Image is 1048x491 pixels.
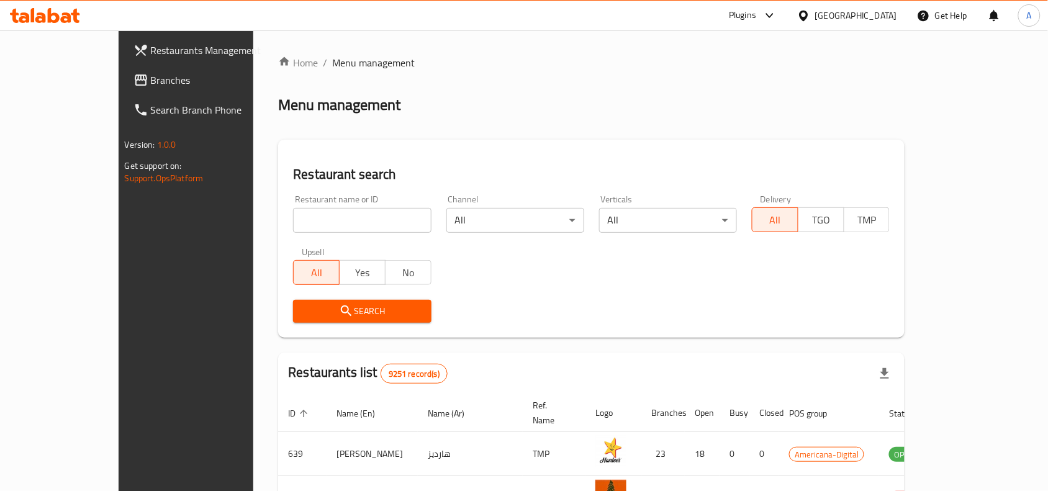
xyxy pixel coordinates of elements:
li: / [323,55,327,70]
div: All [599,208,737,233]
span: ID [288,406,312,421]
h2: Restaurants list [288,363,448,384]
span: 1.0.0 [157,137,176,153]
label: Delivery [761,195,792,204]
td: هارديز [418,432,523,476]
button: Search [293,300,431,323]
td: 0 [749,432,779,476]
span: Name (En) [337,406,391,421]
label: Upsell [302,248,325,256]
span: Ref. Name [533,398,571,428]
span: Get support on: [125,158,182,174]
th: Logo [585,394,641,432]
span: All [757,211,793,229]
span: Menu management [332,55,415,70]
span: Restaurants Management [151,43,284,58]
span: A [1027,9,1032,22]
button: TMP [844,207,890,232]
div: All [446,208,584,233]
th: Busy [720,394,749,432]
input: Search for restaurant name or ID.. [293,208,431,233]
span: No [391,264,427,282]
a: Branches [124,65,294,95]
span: Status [889,406,929,421]
button: No [385,260,431,285]
button: TGO [798,207,844,232]
span: TGO [803,211,839,229]
span: Name (Ar) [428,406,481,421]
nav: breadcrumb [278,55,905,70]
a: Support.OpsPlatform [125,170,204,186]
h2: Menu management [278,95,400,115]
a: Home [278,55,318,70]
span: Americana-Digital [790,448,864,462]
h2: Restaurant search [293,165,890,184]
td: 23 [641,432,685,476]
th: Open [685,394,720,432]
div: [GEOGRAPHIC_DATA] [815,9,897,22]
div: Plugins [729,8,756,23]
span: POS group [789,406,843,421]
button: All [752,207,798,232]
td: 639 [278,432,327,476]
div: Total records count [381,364,448,384]
span: Search [303,304,421,319]
th: Branches [641,394,685,432]
span: OPEN [889,448,919,462]
button: Yes [339,260,386,285]
div: OPEN [889,447,919,462]
span: Yes [345,264,381,282]
th: Closed [749,394,779,432]
a: Restaurants Management [124,35,294,65]
button: All [293,260,340,285]
span: TMP [849,211,885,229]
td: 0 [720,432,749,476]
div: Export file [870,359,900,389]
span: Version: [125,137,155,153]
a: Search Branch Phone [124,95,294,125]
img: Hardee's [595,436,626,467]
span: All [299,264,335,282]
span: Branches [151,73,284,88]
td: TMP [523,432,585,476]
span: 9251 record(s) [381,368,447,380]
td: [PERSON_NAME] [327,432,418,476]
span: Search Branch Phone [151,102,284,117]
td: 18 [685,432,720,476]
